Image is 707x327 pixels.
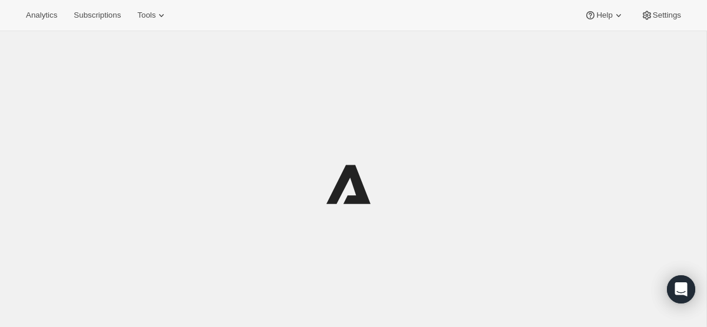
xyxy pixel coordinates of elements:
div: Open Intercom Messenger [667,275,695,303]
span: Tools [137,11,156,20]
button: Settings [634,7,688,24]
button: Analytics [19,7,64,24]
span: Settings [653,11,681,20]
button: Help [577,7,631,24]
button: Subscriptions [67,7,128,24]
span: Help [596,11,612,20]
span: Analytics [26,11,57,20]
span: Subscriptions [74,11,121,20]
button: Tools [130,7,174,24]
